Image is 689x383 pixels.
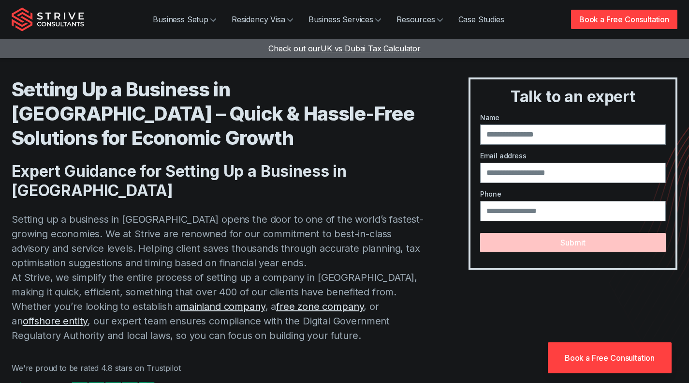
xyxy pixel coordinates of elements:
a: Residency Visa [224,10,301,29]
label: Phone [480,189,666,199]
label: Name [480,112,666,123]
a: Book a Free Consultation [571,10,677,29]
a: free zone company [276,301,364,312]
a: Check out ourUK vs Dubai Tax Calculator [268,44,421,53]
h1: Setting Up a Business in [GEOGRAPHIC_DATA] – Quick & Hassle-Free Solutions for Economic Growth [12,77,430,150]
p: Setting up a business in [GEOGRAPHIC_DATA] opens the door to one of the world’s fastest-growing e... [12,212,430,343]
h2: Expert Guidance for Setting Up a Business in [GEOGRAPHIC_DATA] [12,162,430,200]
a: Case Studies [451,10,512,29]
button: Submit [480,233,666,252]
a: Resources [389,10,451,29]
h3: Talk to an expert [474,87,672,107]
a: mainland company [180,301,265,312]
a: Business Setup [145,10,224,29]
img: Strive Consultants [12,7,84,31]
a: offshore entity [23,315,88,327]
span: UK vs Dubai Tax Calculator [321,44,421,53]
a: Business Services [301,10,389,29]
a: Book a Free Consultation [548,342,672,373]
label: Email address [480,151,666,161]
p: We're proud to be rated 4.8 stars on Trustpilot [12,362,430,374]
